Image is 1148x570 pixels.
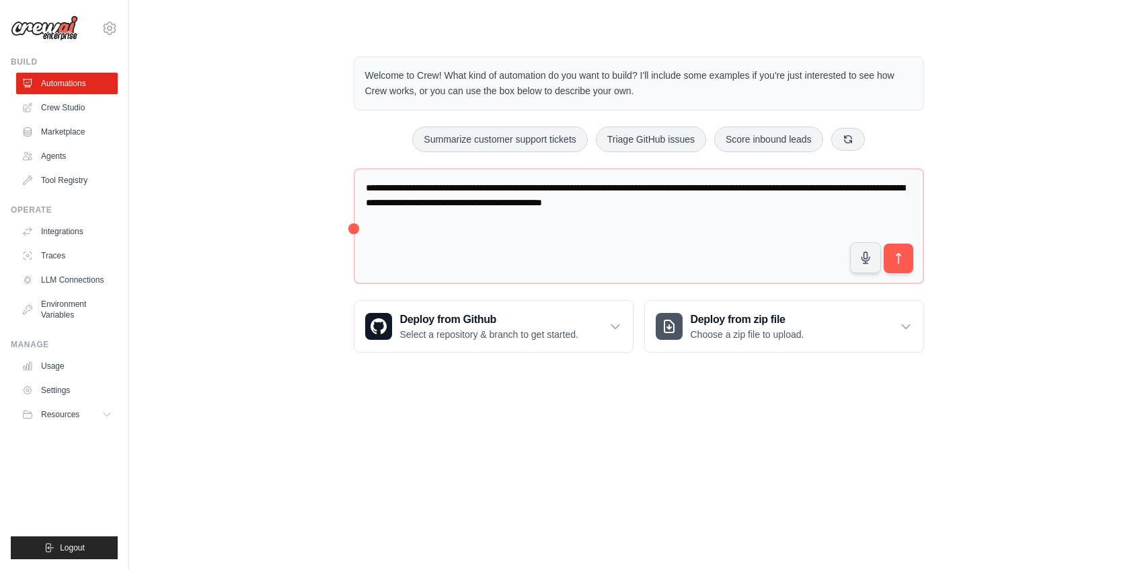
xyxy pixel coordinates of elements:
p: Select a repository & branch to get started. [400,328,578,341]
a: Agents [16,145,118,167]
a: Usage [16,355,118,377]
button: Logout [11,536,118,559]
button: Score inbound leads [714,127,823,152]
h3: Deploy from zip file [691,312,804,328]
div: Operate [11,205,118,215]
h3: Deploy from Github [400,312,578,328]
a: Marketplace [16,121,118,143]
img: Logo [11,15,78,41]
button: Resources [16,404,118,425]
div: Manage [11,339,118,350]
span: Logout [60,542,85,553]
div: Build [11,57,118,67]
a: Environment Variables [16,293,118,326]
button: Summarize customer support tickets [412,127,587,152]
span: Resources [41,409,79,420]
a: Traces [16,245,118,266]
p: Choose a zip file to upload. [691,328,804,341]
a: LLM Connections [16,269,118,291]
p: Welcome to Crew! What kind of automation do you want to build? I'll include some examples if you'... [365,68,913,99]
a: Settings [16,380,118,401]
a: Integrations [16,221,118,242]
a: Automations [16,73,118,94]
button: Triage GitHub issues [596,127,706,152]
a: Crew Studio [16,97,118,118]
a: Tool Registry [16,170,118,191]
